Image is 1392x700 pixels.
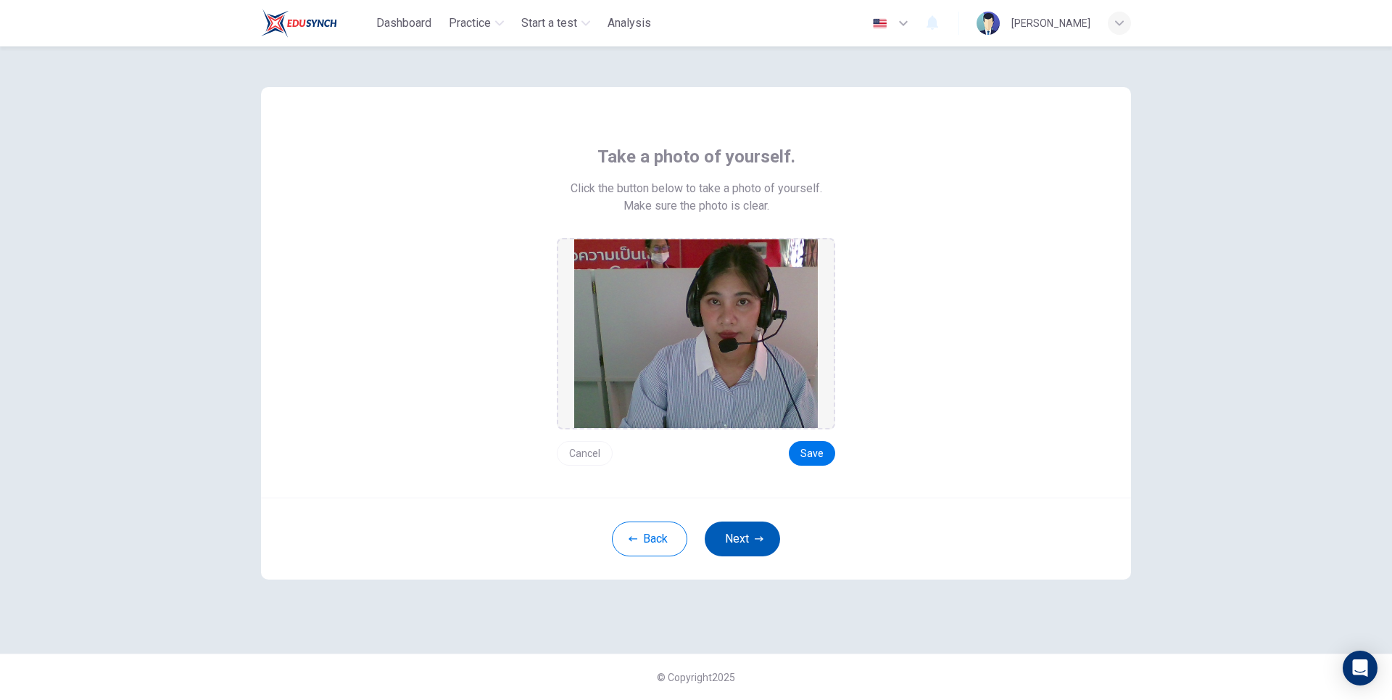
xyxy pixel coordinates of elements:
[657,672,735,683] span: © Copyright 2025
[597,145,795,168] span: Take a photo of yourself.
[602,10,657,36] button: Analysis
[1343,651,1377,685] div: Open Intercom Messenger
[449,15,491,32] span: Practice
[608,15,651,32] span: Analysis
[443,10,510,36] button: Practice
[515,10,596,36] button: Start a test
[612,522,687,556] button: Back
[871,18,889,29] img: en
[557,441,613,466] button: Cancel
[521,15,577,32] span: Start a test
[571,180,822,197] span: Click the button below to take a photo of yourself.
[623,197,769,215] span: Make sure the photo is clear.
[370,10,437,36] button: Dashboard
[261,9,337,38] img: Train Test logo
[977,12,1000,35] img: Profile picture
[789,441,835,466] button: Save
[574,239,818,428] img: preview screemshot
[705,522,780,556] button: Next
[376,15,431,32] span: Dashboard
[1011,15,1090,32] div: [PERSON_NAME]
[261,9,370,38] a: Train Test logo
